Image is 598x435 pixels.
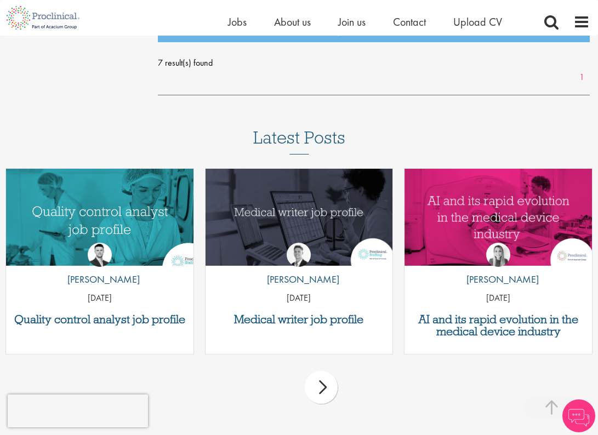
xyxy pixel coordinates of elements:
[211,313,388,325] a: Medical writer job profile
[6,292,193,305] p: [DATE]
[59,272,140,287] p: [PERSON_NAME]
[562,399,595,432] img: Chatbot
[206,169,393,266] a: Link to a post
[338,15,366,29] a: Join us
[486,243,510,267] img: Hannah Burke
[458,272,539,287] p: [PERSON_NAME]
[6,169,193,266] a: Link to a post
[228,15,247,29] a: Jobs
[453,15,502,29] a: Upload CV
[259,272,339,287] p: [PERSON_NAME]
[574,71,590,84] a: 1
[259,243,339,292] a: George Watson [PERSON_NAME]
[206,169,393,266] img: Medical writer job profile
[393,15,426,29] a: Contact
[287,243,311,267] img: George Watson
[274,15,311,29] a: About us
[158,55,590,71] span: 7 result(s) found
[305,371,338,404] div: next
[12,313,188,325] a: Quality control analyst job profile
[253,128,345,154] h3: Latest Posts
[206,292,393,305] p: [DATE]
[405,169,592,266] a: Link to a post
[405,169,592,266] img: AI and Its Impact on the Medical Device Industry | Proclinical
[59,243,140,292] a: Joshua Godden [PERSON_NAME]
[405,292,592,305] p: [DATE]
[88,243,112,267] img: Joshua Godden
[458,243,539,292] a: Hannah Burke [PERSON_NAME]
[410,313,586,337] a: AI and its rapid evolution in the medical device industry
